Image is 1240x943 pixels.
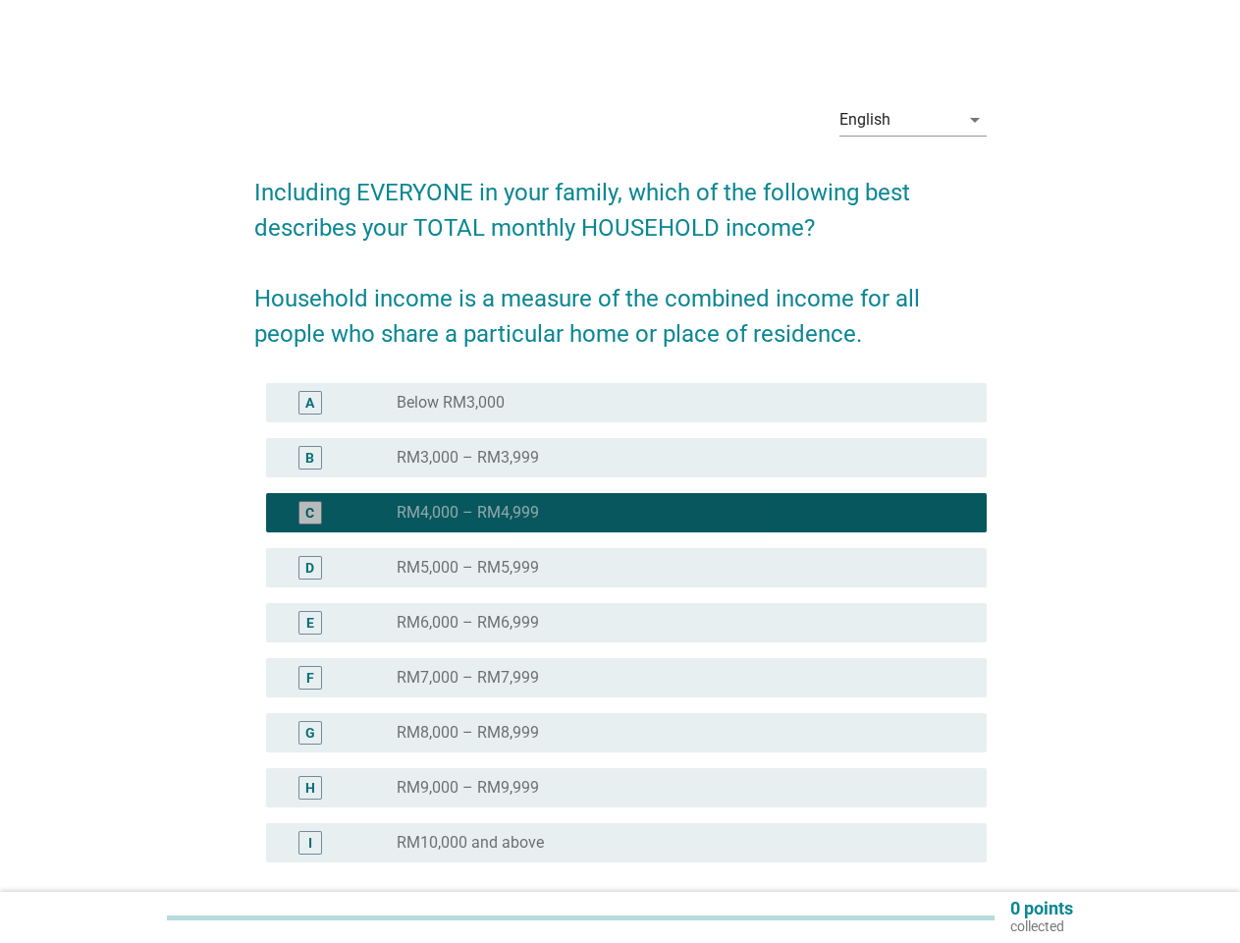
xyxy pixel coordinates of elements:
div: F [306,668,314,689]
label: Below RM3,000 [397,393,505,413]
label: RM8,000 – RM8,999 [397,723,539,743]
div: G [305,723,315,744]
p: collected [1010,917,1073,935]
h2: Including EVERYONE in your family, which of the following best describes your TOTAL monthly HOUSE... [254,155,987,352]
div: A [305,393,314,414]
label: RM6,000 – RM6,999 [397,613,539,633]
label: RM7,000 – RM7,999 [397,668,539,688]
div: English [839,111,890,129]
div: C [305,503,314,524]
label: RM3,000 – RM3,999 [397,448,539,468]
div: D [305,558,314,579]
div: B [305,448,314,469]
i: arrow_drop_down [963,108,987,132]
div: H [305,778,315,799]
div: I [308,833,312,854]
p: 0 points [1010,900,1073,917]
label: RM10,000 and above [397,833,544,853]
label: RM5,000 – RM5,999 [397,558,539,578]
label: RM4,000 – RM4,999 [397,503,539,523]
div: E [306,613,314,634]
label: RM9,000 – RM9,999 [397,778,539,798]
